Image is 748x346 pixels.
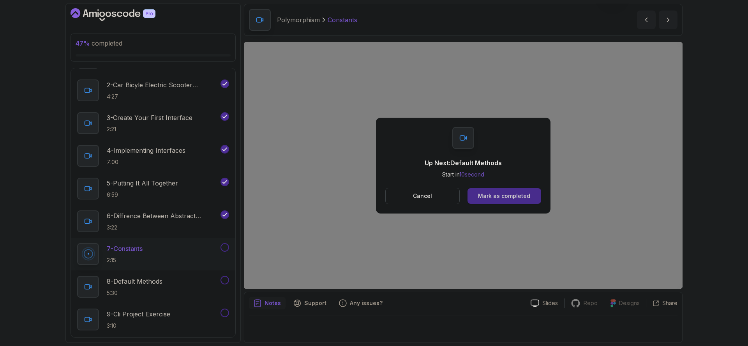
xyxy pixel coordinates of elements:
[385,188,460,204] button: Cancel
[244,42,683,289] iframe: 7 - Constants
[76,39,90,47] span: 47 %
[637,11,656,29] button: previous content
[71,8,173,21] a: Dashboard
[107,277,162,286] p: 8 - Default Methods
[107,158,185,166] p: 7:00
[107,80,219,90] p: 2 - Car Bicyle Electric Scooter Example
[478,192,530,200] div: Mark as completed
[350,299,383,307] p: Any issues?
[107,178,178,188] p: 5 - Putting It All Together
[542,299,558,307] p: Slides
[77,112,229,134] button: 3-Create Your First Interface2:21
[107,289,162,297] p: 5:30
[107,113,192,122] p: 3 - Create Your First Interface
[107,309,170,319] p: 9 - Cli Project Exercise
[77,276,229,298] button: 8-Default Methods5:30
[467,188,541,204] button: Mark as completed
[265,299,281,307] p: Notes
[107,322,170,330] p: 3:10
[107,93,219,101] p: 4:27
[304,299,326,307] p: Support
[107,146,185,155] p: 4 - Implementing Interfaces
[107,125,192,133] p: 2:21
[659,11,677,29] button: next content
[107,211,219,221] p: 6 - Diffrence Between Abstract Classes And Interfaces
[619,299,640,307] p: Designs
[107,191,178,199] p: 6:59
[524,299,564,307] a: Slides
[334,297,387,309] button: Feedback button
[413,192,432,200] p: Cancel
[77,309,229,330] button: 9-Cli Project Exercise3:10
[584,299,598,307] p: Repo
[459,171,484,178] span: 10 second
[77,79,229,101] button: 2-Car Bicyle Electric Scooter Example4:27
[77,210,229,232] button: 6-Diffrence Between Abstract Classes And Interfaces3:22
[249,297,286,309] button: notes button
[425,171,502,178] p: Start in
[646,299,677,307] button: Share
[328,15,357,25] p: Constants
[77,145,229,167] button: 4-Implementing Interfaces7:00
[76,39,122,47] span: completed
[77,243,229,265] button: 7-Constants2:15
[425,158,502,168] p: Up Next: Default Methods
[107,256,143,264] p: 2:15
[77,178,229,199] button: 5-Putting It All Together6:59
[277,15,320,25] p: Polymorphism
[289,297,331,309] button: Support button
[662,299,677,307] p: Share
[107,244,143,253] p: 7 - Constants
[107,224,219,231] p: 3:22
